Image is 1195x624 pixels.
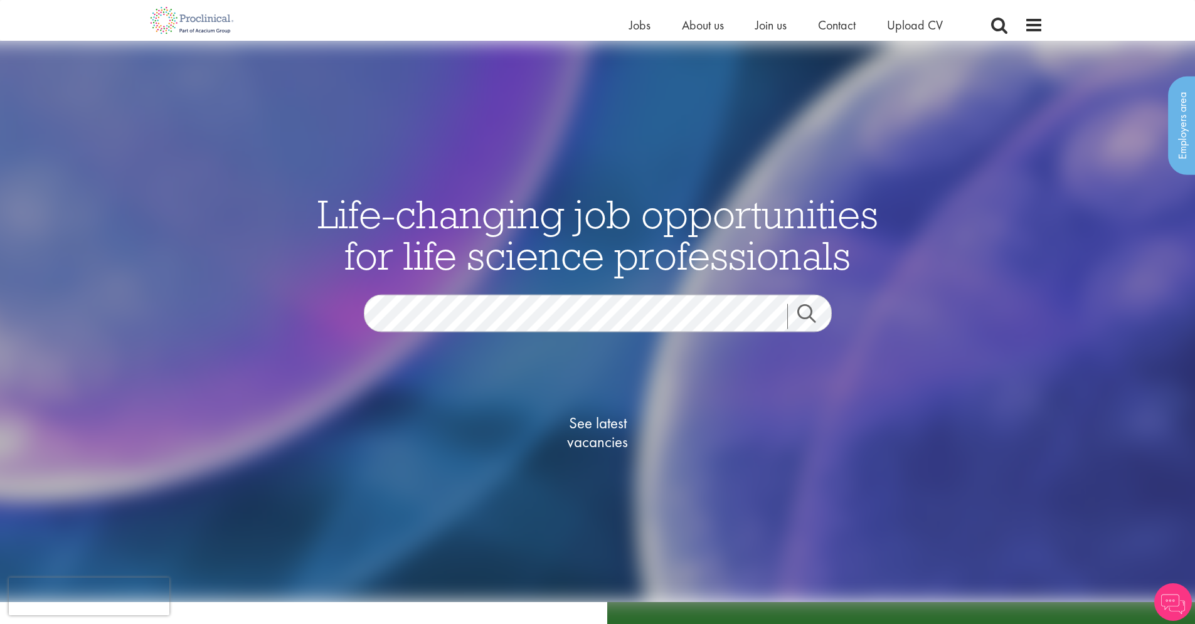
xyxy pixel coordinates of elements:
img: Chatbot [1154,583,1192,621]
a: See latestvacancies [535,364,661,502]
a: About us [682,17,724,33]
a: Job search submit button [787,304,841,329]
a: Contact [818,17,856,33]
a: Jobs [629,17,651,33]
iframe: reCAPTCHA [9,578,169,615]
a: Upload CV [887,17,943,33]
span: See latest vacancies [535,414,661,452]
a: Join us [755,17,787,33]
span: Life-changing job opportunities for life science professionals [317,189,878,280]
